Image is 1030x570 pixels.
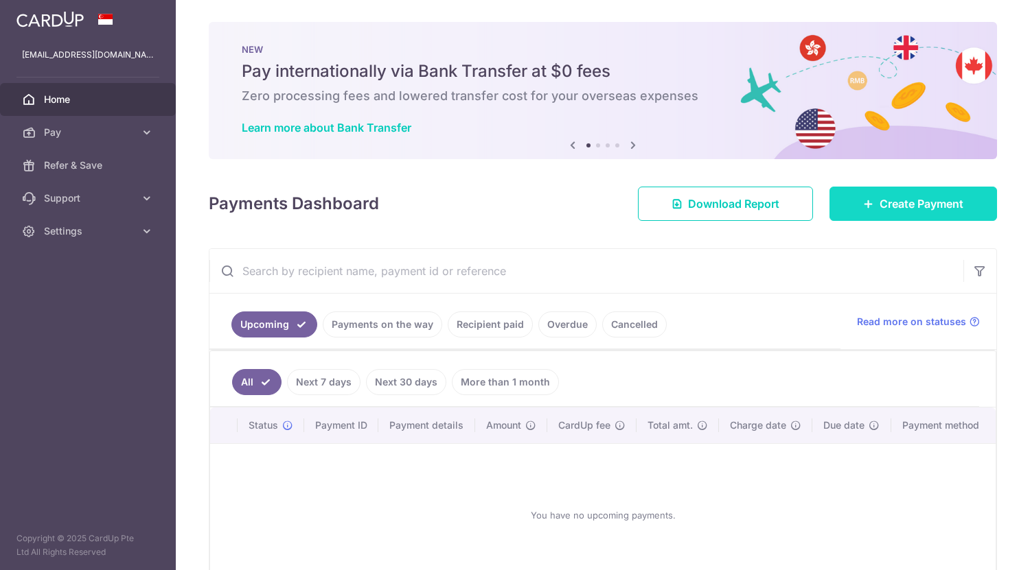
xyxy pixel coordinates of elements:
span: Charge date [730,418,786,432]
span: Amount [486,418,521,432]
span: Total amt. [648,418,693,432]
span: Download Report [688,195,779,212]
a: Next 7 days [287,369,360,395]
span: Read more on statuses [857,315,966,329]
a: Cancelled [602,311,667,337]
h4: Payments Dashboard [209,191,379,216]
span: Status [249,418,278,432]
input: Search by recipient name, payment id or reference [209,249,963,293]
span: Create Payment [880,195,963,212]
a: Read more on statuses [857,315,980,329]
img: CardUp [16,11,84,27]
h5: Pay internationally via Bank Transfer at $0 fees [242,60,964,82]
a: Overdue [538,311,597,337]
a: Create Payment [829,187,997,221]
th: Payment method [891,407,996,443]
p: NEW [242,44,964,55]
a: Next 30 days [366,369,446,395]
a: All [232,369,282,395]
a: More than 1 month [452,369,559,395]
th: Payment ID [304,407,378,443]
span: Pay [44,126,135,139]
a: Upcoming [231,311,317,337]
img: Bank transfer banner [209,22,997,159]
span: Support [44,191,135,205]
p: [EMAIL_ADDRESS][DOMAIN_NAME] [22,48,154,62]
span: Settings [44,224,135,238]
span: Due date [823,418,865,432]
span: CardUp fee [558,418,610,432]
h6: Zero processing fees and lowered transfer cost for your overseas expenses [242,88,964,104]
a: Recipient paid [448,311,533,337]
a: Learn more about Bank Transfer [242,121,411,134]
th: Payment details [378,407,474,443]
span: Refer & Save [44,158,135,172]
span: Home [44,93,135,106]
a: Download Report [638,187,813,221]
a: Payments on the way [323,311,442,337]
